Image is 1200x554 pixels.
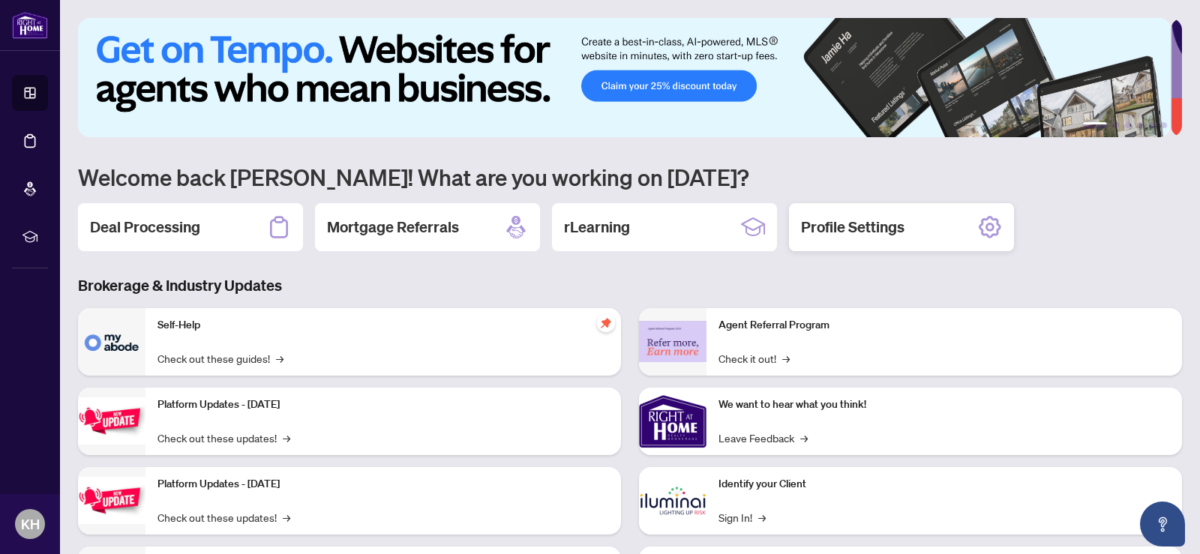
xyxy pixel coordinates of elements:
span: KH [21,514,40,535]
button: Open asap [1140,502,1185,547]
img: Slide 0 [78,18,1171,137]
img: Platform Updates - July 8, 2025 [78,477,145,524]
span: → [276,350,283,367]
img: We want to hear what you think! [639,388,706,455]
a: Check out these updates!→ [157,509,290,526]
p: Agent Referral Program [718,317,1170,334]
a: Check out these guides!→ [157,350,283,367]
button: 2 [1113,122,1119,128]
p: We want to hear what you think! [718,397,1170,413]
p: Self-Help [157,317,609,334]
a: Sign In!→ [718,509,766,526]
h2: rLearning [564,217,630,238]
h1: Welcome back [PERSON_NAME]! What are you working on [DATE]? [78,163,1182,191]
img: Agent Referral Program [639,321,706,362]
span: → [782,350,790,367]
p: Identify your Client [718,476,1170,493]
p: Platform Updates - [DATE] [157,476,609,493]
a: Check out these updates!→ [157,430,290,446]
button: 5 [1149,122,1155,128]
a: Check it out!→ [718,350,790,367]
img: Identify your Client [639,467,706,535]
button: 4 [1137,122,1143,128]
span: → [283,430,290,446]
span: → [800,430,808,446]
button: 3 [1125,122,1131,128]
button: 6 [1161,122,1167,128]
span: → [283,509,290,526]
span: pushpin [597,314,615,332]
h2: Deal Processing [90,217,200,238]
p: Platform Updates - [DATE] [157,397,609,413]
button: 1 [1083,122,1107,128]
h3: Brokerage & Industry Updates [78,275,1182,296]
h2: Profile Settings [801,217,904,238]
img: logo [12,11,48,39]
a: Leave Feedback→ [718,430,808,446]
img: Self-Help [78,308,145,376]
span: → [758,509,766,526]
h2: Mortgage Referrals [327,217,459,238]
img: Platform Updates - July 21, 2025 [78,397,145,445]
